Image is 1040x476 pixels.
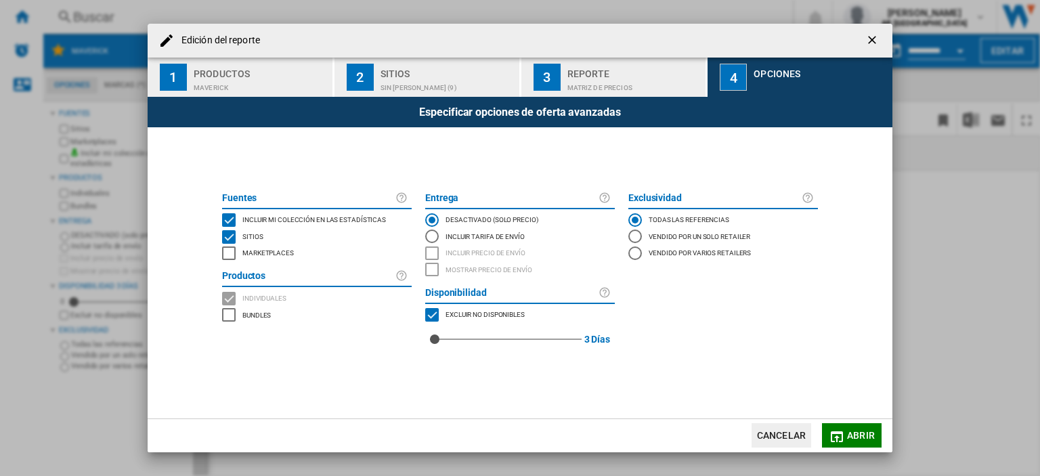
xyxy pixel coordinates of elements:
div: Maverick [194,77,327,91]
md-checkbox: BUNDLES [222,307,412,324]
div: 3 [534,64,561,91]
label: Productos [222,268,395,284]
span: Excluir no disponibles [446,309,525,318]
label: Entrega [425,190,599,207]
div: Sin [PERSON_NAME] (9) [381,77,514,91]
button: 4 Opciones [708,58,892,97]
span: Bundles [242,309,271,319]
button: Abrir [822,423,882,448]
h4: Edición del reporte [175,34,260,47]
div: Productos [194,63,327,77]
md-slider: red [430,323,582,355]
button: 3 Reporte Matriz de precios [521,58,708,97]
md-checkbox: SHOW DELIVERY PRICE [425,261,615,278]
label: Disponibilidad [425,285,599,301]
div: Reporte [567,63,701,77]
label: Fuentes [222,190,395,207]
md-checkbox: INCLUDE DELIVERY PRICE [425,245,615,262]
span: Sitios [242,231,263,240]
md-radio-button: DESACTIVADO (solo precio) [425,212,615,228]
div: 2 [347,64,374,91]
ng-md-icon: getI18NText('BUTTONS.CLOSE_DIALOG') [865,33,882,49]
button: Cancelar [752,423,811,448]
button: 1 Productos Maverick [148,58,334,97]
md-checkbox: SINGLE [222,290,412,307]
span: Incluir mi colección en las estadísticas [242,214,386,223]
span: Mostrar precio de envío [446,264,532,274]
span: Incluir precio de envío [446,247,525,257]
md-checkbox: MARKETPLACES [222,245,412,262]
div: 1 [160,64,187,91]
md-radio-button: Vendido por un solo retailer [628,228,818,244]
button: getI18NText('BUTTONS.CLOSE_DIALOG') [860,27,887,54]
span: Individuales [242,293,286,302]
span: Abrir [847,430,875,441]
div: 4 [720,64,747,91]
label: 3 Días [584,323,610,355]
button: 2 Sitios Sin [PERSON_NAME] (9) [334,58,521,97]
md-checkbox: INCLUDE MY SITE [222,212,412,229]
md-radio-button: Incluir tarifa de envío [425,228,615,244]
md-checkbox: SITES [222,228,412,245]
md-checkbox: MARKETPLACES [425,307,615,324]
md-radio-button: Vendido por varios retailers [628,245,818,261]
label: Exclusividad [628,190,802,207]
div: Especificar opciones de oferta avanzadas [148,97,892,127]
div: Sitios [381,63,514,77]
md-radio-button: Todas las referencias [628,212,818,228]
div: Matriz de precios [567,77,701,91]
span: Marketplaces [242,247,294,257]
div: Opciones [754,63,887,77]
